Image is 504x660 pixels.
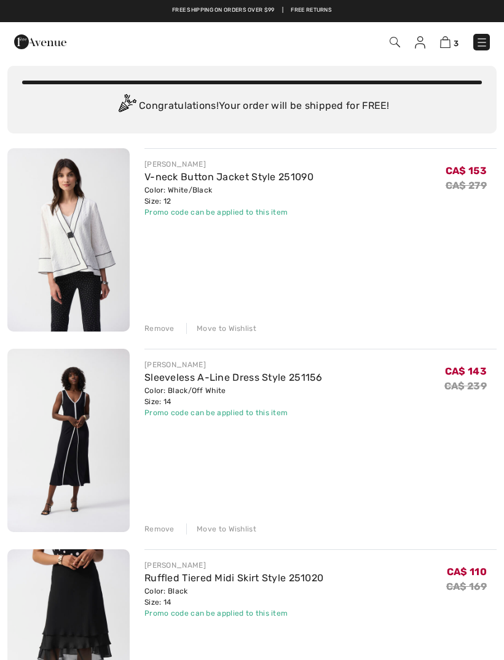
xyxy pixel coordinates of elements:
[14,35,66,47] a: 1ère Avenue
[186,523,256,535] div: Move to Wishlist
[144,407,323,418] div: Promo code can be applied to this item
[144,572,323,584] a: Ruffled Tiered Midi Skirt Style 251020
[144,560,323,571] div: [PERSON_NAME]
[14,30,66,54] img: 1ère Avenue
[445,365,487,377] span: CA$ 143
[144,171,313,183] a: V-neck Button Jacket Style 251090
[440,36,451,48] img: Shopping Bag
[446,165,487,177] span: CA$ 153
[7,148,130,332] img: V-neck Button Jacket Style 251090
[446,180,487,191] s: CA$ 279
[144,323,175,334] div: Remove
[144,586,323,608] div: Color: Black Size: 14
[114,94,139,119] img: Congratulation2.svg
[186,323,256,334] div: Move to Wishlist
[144,207,313,218] div: Promo code can be applied to this item
[446,581,487,592] s: CA$ 169
[144,159,313,170] div: [PERSON_NAME]
[444,380,487,392] s: CA$ 239
[282,6,283,15] span: |
[144,372,323,383] a: Sleeveless A-Line Dress Style 251156
[447,566,487,578] span: CA$ 110
[22,94,482,119] div: Congratulations! Your order will be shipped for FREE!
[415,36,425,49] img: My Info
[144,385,323,407] div: Color: Black/Off White Size: 14
[144,523,175,535] div: Remove
[172,6,275,15] a: Free shipping on orders over $99
[7,349,130,532] img: Sleeveless A-Line Dress Style 251156
[291,6,332,15] a: Free Returns
[144,185,313,207] div: Color: White/Black Size: 12
[144,359,323,370] div: [PERSON_NAME]
[476,36,488,49] img: Menu
[390,37,400,47] img: Search
[440,34,459,49] a: 3
[454,39,459,48] span: 3
[144,608,323,619] div: Promo code can be applied to this item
